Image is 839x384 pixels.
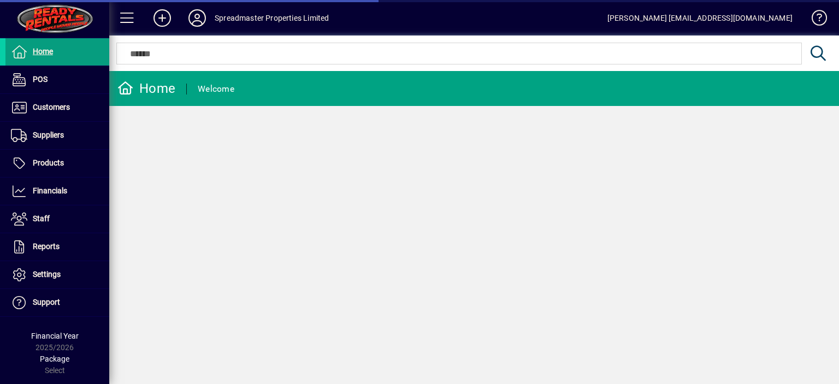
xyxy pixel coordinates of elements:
[33,270,61,279] span: Settings
[33,214,50,223] span: Staff
[5,205,109,233] a: Staff
[215,9,329,27] div: Spreadmaster Properties Limited
[5,178,109,205] a: Financials
[33,186,67,195] span: Financials
[40,355,69,363] span: Package
[33,131,64,139] span: Suppliers
[31,332,79,340] span: Financial Year
[5,122,109,149] a: Suppliers
[5,289,109,316] a: Support
[198,80,234,98] div: Welcome
[5,94,109,121] a: Customers
[180,8,215,28] button: Profile
[5,66,109,93] a: POS
[607,9,793,27] div: [PERSON_NAME] [EMAIL_ADDRESS][DOMAIN_NAME]
[5,261,109,288] a: Settings
[33,158,64,167] span: Products
[803,2,825,38] a: Knowledge Base
[33,298,60,306] span: Support
[33,242,60,251] span: Reports
[33,75,48,84] span: POS
[145,8,180,28] button: Add
[5,233,109,261] a: Reports
[5,150,109,177] a: Products
[33,103,70,111] span: Customers
[33,47,53,56] span: Home
[117,80,175,97] div: Home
